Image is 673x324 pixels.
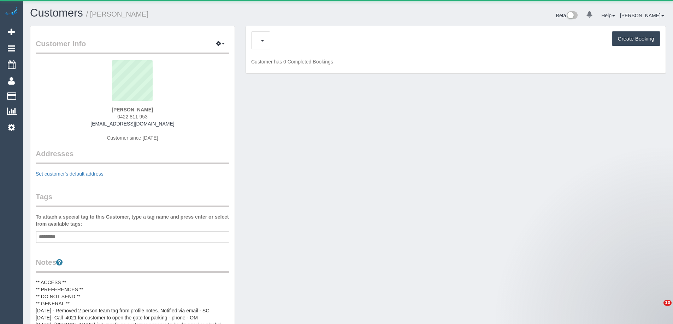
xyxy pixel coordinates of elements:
[86,10,149,18] small: / [PERSON_NAME]
[620,13,664,18] a: [PERSON_NAME]
[4,7,18,17] img: Automaid Logo
[90,121,174,127] a: [EMAIL_ADDRESS][DOMAIN_NAME]
[251,58,660,65] p: Customer has 0 Completed Bookings
[107,135,158,141] span: Customer since [DATE]
[36,38,229,54] legend: Customer Info
[601,13,615,18] a: Help
[649,300,666,317] iframe: Intercom live chat
[36,191,229,207] legend: Tags
[612,31,660,46] button: Create Booking
[36,171,104,177] a: Set customer's default address
[36,213,229,227] label: To attach a special tag to this Customer, type a tag name and press enter or select from availabl...
[112,107,153,112] strong: [PERSON_NAME]
[556,13,578,18] a: Beta
[566,11,578,20] img: New interface
[663,300,672,306] span: 10
[117,114,148,120] span: 0422 811 953
[36,257,229,273] legend: Notes
[30,7,83,19] a: Customers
